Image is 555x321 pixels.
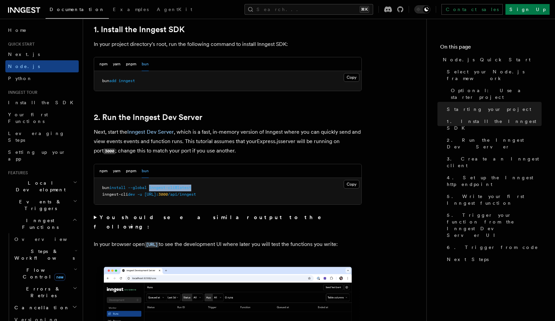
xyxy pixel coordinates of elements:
span: 5. Trigger your function from the Inngest Dev Server UI [447,212,542,239]
span: 4. Set up the Inngest http endpoint [447,174,542,188]
p: In your browser open to see the development UI where later you will test the functions you write: [94,240,362,249]
a: Node.js Quick Start [440,54,542,66]
span: 6. Trigger from code [447,244,538,251]
a: Node.js [5,60,79,72]
button: Errors & Retries [12,283,79,302]
span: bun [102,185,109,190]
span: Errors & Retries [12,285,73,299]
a: 3. Create an Inngest client [444,153,542,172]
span: Select your Node.js framework [447,68,542,82]
span: Next Steps [447,256,489,263]
span: -u [137,192,142,197]
span: Documentation [50,7,105,12]
a: Python [5,72,79,84]
span: Quick start [5,42,34,47]
button: Steps & Workflows [12,245,79,264]
a: Inngest Dev Server [127,129,174,135]
a: 6. Trigger from code [444,241,542,253]
span: Optional: Use a starter project [451,87,542,101]
kbd: ⌘K [360,6,369,13]
h4: On this page [440,43,542,54]
span: Features [5,170,28,176]
span: Node.js Quick Start [443,56,531,63]
button: Copy [344,180,359,189]
span: 1. Install the Inngest SDK [447,118,542,131]
a: Next.js [5,48,79,60]
span: Cancellation [12,304,70,311]
span: Inngest Functions [5,217,72,231]
span: inngest-cli [102,192,128,197]
span: Home [8,27,27,34]
a: 2. Run the Inngest Dev Server [444,134,542,153]
button: Local Development [5,177,79,196]
span: add [109,78,116,83]
span: Events & Triggers [5,198,73,212]
a: 5. Trigger your function from the Inngest Dev Server UI [444,209,542,241]
span: Install the SDK [8,100,77,105]
span: 2. Run the Inngest Dev Server [447,137,542,150]
code: [URL] [145,242,159,248]
code: 3000 [103,148,115,154]
a: Contact sales [441,4,503,15]
strong: You should see a similar output to the following: [94,214,331,230]
a: 4. Set up the Inngest http endpoint [444,172,542,190]
button: Search...⌘K [245,4,373,15]
span: Next.js [8,52,40,57]
a: Starting your project [444,103,542,115]
span: Steps & Workflows [12,248,75,261]
a: Install the SDK [5,97,79,109]
a: Sign Up [505,4,550,15]
a: AgentKit [153,2,196,18]
a: Your first Functions [5,109,79,127]
span: Inngest tour [5,90,38,95]
button: yarn [113,57,121,71]
span: Examples [113,7,149,12]
button: npm [99,164,108,178]
a: Examples [109,2,153,18]
span: install [109,185,126,190]
span: 5. Write your first Inngest function [447,193,542,206]
p: In your project directory's root, run the following command to install Inngest SDK: [94,40,362,49]
span: 3. Create an Inngest client [447,155,542,169]
span: --global [128,185,147,190]
button: pnpm [126,57,136,71]
a: 2. Run the Inngest Dev Server [94,113,202,122]
a: Overview [12,233,79,245]
span: Python [8,76,32,81]
button: Inngest Functions [5,214,79,233]
span: new [54,273,65,281]
span: Overview [14,237,83,242]
span: Setting up your app [8,149,66,162]
span: Your first Functions [8,112,48,124]
button: Events & Triggers [5,196,79,214]
a: 1. Install the Inngest SDK [94,25,185,34]
button: Flow Controlnew [12,264,79,283]
button: bun [142,57,149,71]
a: Documentation [46,2,109,19]
a: Select your Node.js framework [444,66,542,84]
button: Cancellation [12,302,79,314]
span: bun [102,78,109,83]
span: AgentKit [157,7,192,12]
button: yarn [113,164,121,178]
span: Starting your project [447,106,531,113]
span: Flow Control [12,267,74,280]
button: bun [142,164,149,178]
a: Leveraging Steps [5,127,79,146]
p: Next, start the , which is a fast, in-memory version of Inngest where you can quickly send and vi... [94,127,362,156]
button: npm [99,57,108,71]
a: Optional: Use a starter project [448,84,542,103]
a: 5. Write your first Inngest function [444,190,542,209]
span: [URL]: [144,192,158,197]
button: pnpm [126,164,136,178]
span: Node.js [8,64,40,69]
a: 1. Install the Inngest SDK [444,115,542,134]
summary: You should see a similar output to the following: [94,213,362,232]
span: /api/inngest [168,192,196,197]
a: Setting up your app [5,146,79,165]
span: inngest-cli@latest [149,185,191,190]
span: Local Development [5,180,73,193]
a: [URL] [145,241,159,247]
span: Leveraging Steps [8,131,65,143]
button: Copy [344,73,359,82]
